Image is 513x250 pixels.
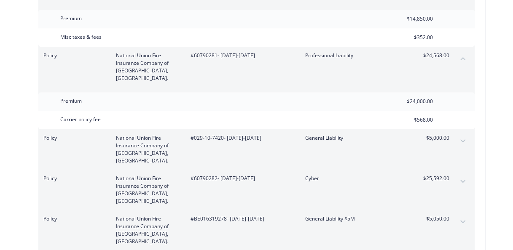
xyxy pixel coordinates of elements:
[38,47,475,87] div: PolicyNational Union Fire Insurance Company of [GEOGRAPHIC_DATA], [GEOGRAPHIC_DATA].#60790281- [D...
[60,116,101,123] span: Carrier policy fee
[305,175,404,182] span: Cyber
[383,13,438,25] input: 0.00
[305,215,404,223] span: General Liability $5M
[43,175,102,182] span: Policy
[116,134,177,165] span: National Union Fire Insurance Company of [GEOGRAPHIC_DATA], [GEOGRAPHIC_DATA].
[60,97,82,104] span: Premium
[43,52,102,59] span: Policy
[191,52,292,59] span: #60790281 - [DATE]-[DATE]
[383,95,438,108] input: 0.00
[305,134,404,142] span: General Liability
[38,129,475,170] div: PolicyNational Union Fire Insurance Company of [GEOGRAPHIC_DATA], [GEOGRAPHIC_DATA].#029-10-7420-...
[43,215,102,223] span: Policy
[305,52,404,59] span: Professional Liability
[456,134,470,148] button: expand content
[191,134,292,142] span: #029-10-7420 - [DATE]-[DATE]
[418,52,449,59] span: $24,568.00
[116,215,177,245] span: National Union Fire Insurance Company of [GEOGRAPHIC_DATA], [GEOGRAPHIC_DATA].
[418,175,449,182] span: $25,592.00
[456,175,470,188] button: expand content
[456,215,470,229] button: expand content
[191,175,292,182] span: #60790282 - [DATE]-[DATE]
[116,52,177,82] span: National Union Fire Insurance Company of [GEOGRAPHIC_DATA], [GEOGRAPHIC_DATA].
[456,52,470,65] button: collapse content
[116,175,177,205] span: National Union Fire Insurance Company of [GEOGRAPHIC_DATA], [GEOGRAPHIC_DATA].
[383,31,438,44] input: 0.00
[60,15,82,22] span: Premium
[191,215,292,223] span: #BE016319278 - [DATE]-[DATE]
[383,114,438,126] input: 0.00
[60,33,102,40] span: Misc taxes & fees
[418,134,449,142] span: $5,000.00
[418,215,449,223] span: $5,050.00
[38,170,475,210] div: PolicyNational Union Fire Insurance Company of [GEOGRAPHIC_DATA], [GEOGRAPHIC_DATA].#60790282- [D...
[43,134,102,142] span: Policy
